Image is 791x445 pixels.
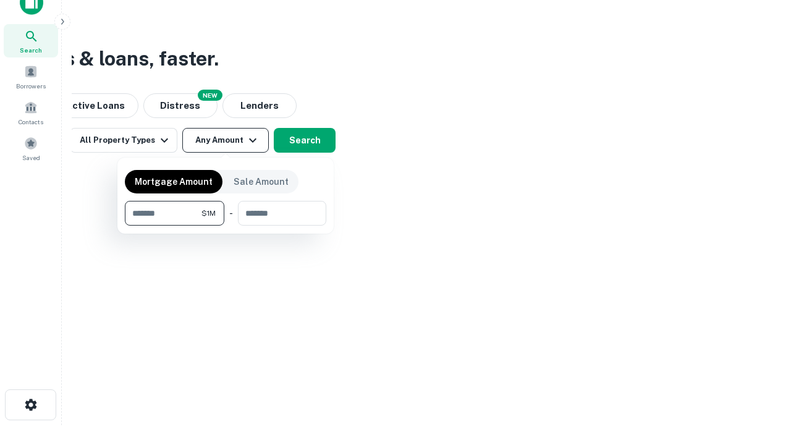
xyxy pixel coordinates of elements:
p: Sale Amount [234,175,289,189]
iframe: Chat Widget [729,346,791,405]
p: Mortgage Amount [135,175,213,189]
span: $1M [201,208,216,219]
div: - [229,201,233,226]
